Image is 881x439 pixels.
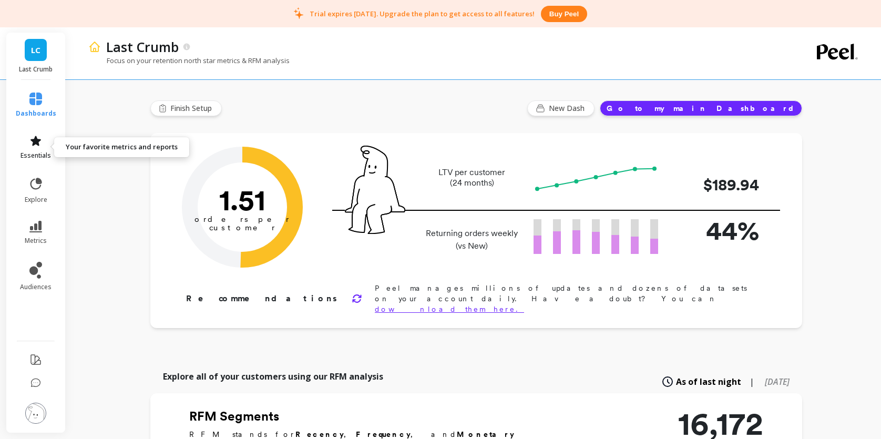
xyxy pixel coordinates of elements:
[765,376,790,387] span: [DATE]
[356,430,411,438] b: Frequency
[189,408,547,425] h2: RFM Segments
[541,6,587,22] button: Buy peel
[375,305,524,313] a: download them here.
[106,38,179,56] p: Last Crumb
[25,403,46,424] img: profile picture
[310,9,535,18] p: Trial expires [DATE]. Upgrade the plan to get access to all features!
[186,292,339,305] p: Recommendations
[676,375,741,388] span: As of last night
[88,40,101,53] img: header icon
[170,103,215,114] span: Finish Setup
[527,100,595,116] button: New Dash
[423,227,521,252] p: Returning orders weekly (vs New)
[549,103,588,114] span: New Dash
[25,237,47,245] span: metrics
[194,215,290,224] tspan: orders per
[209,223,276,232] tspan: customer
[423,167,521,188] p: LTV per customer (24 months)
[16,109,56,118] span: dashboards
[345,146,405,234] img: pal seatted on line
[21,151,51,160] span: essentials
[600,100,802,116] button: Go to my main Dashboard
[20,283,52,291] span: audiences
[31,44,40,56] span: LC
[675,173,759,197] p: $189.94
[375,283,769,314] p: Peel manages millions of updates and dozens of datasets on your account daily. Have a doubt? You can
[25,196,47,204] span: explore
[150,100,222,116] button: Finish Setup
[17,65,55,74] p: Last Crumb
[163,370,383,383] p: Explore all of your customers using our RFM analysis
[675,211,759,250] p: 44%
[295,430,344,438] b: Recency
[219,182,265,217] text: 1.51
[750,375,754,388] span: |
[88,56,290,65] p: Focus on your retention north star metrics & RFM analysis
